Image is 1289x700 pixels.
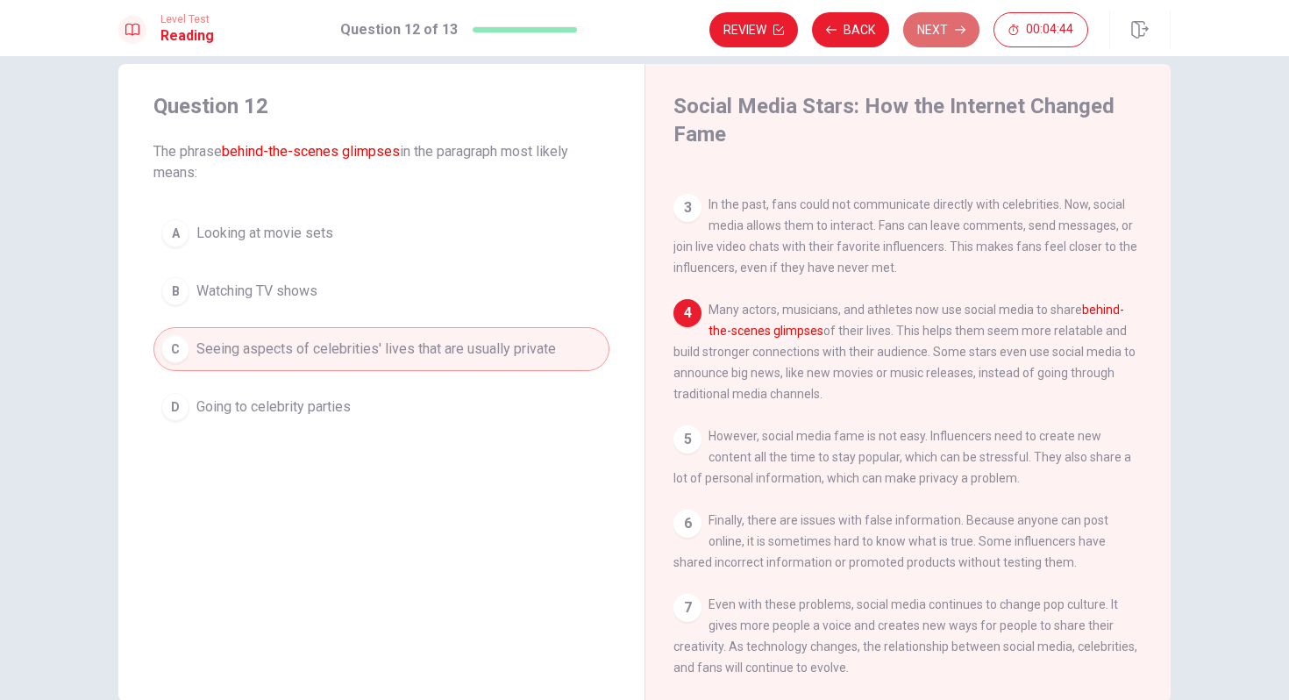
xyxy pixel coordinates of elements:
[673,299,701,327] div: 4
[1026,23,1073,37] span: 00:04:44
[153,211,609,255] button: ALooking at movie sets
[196,339,556,360] span: Seeing aspects of celebrities' lives that are usually private
[673,425,701,454] div: 5
[161,219,189,247] div: A
[673,429,1131,485] span: However, social media fame is not easy. Influencers need to create new content all the time to st...
[222,143,400,160] font: behind-the-scenes glimpses
[160,25,214,46] h1: Reading
[993,12,1088,47] button: 00:04:44
[709,12,798,47] button: Review
[153,92,609,120] h4: Question 12
[196,223,333,244] span: Looking at movie sets
[673,197,1137,275] span: In the past, fans could not communicate directly with celebrities. Now, social media allows them ...
[673,513,1108,569] span: Finally, there are issues with false information. Because anyone can post online, it is sometimes...
[812,12,889,47] button: Back
[161,277,189,305] div: B
[153,385,609,429] button: DGoing to celebrity parties
[153,141,609,183] span: The phrase in the paragraph most likely means:
[160,13,214,25] span: Level Test
[673,594,701,622] div: 7
[153,327,609,371] button: CSeeing aspects of celebrities' lives that are usually private
[340,19,458,40] h1: Question 12 of 13
[673,303,1136,401] span: Many actors, musicians, and athletes now use social media to share of their lives. This helps the...
[673,597,1137,675] span: Even with these problems, social media continues to change pop culture. It gives more people a vo...
[903,12,979,47] button: Next
[673,194,701,222] div: 3
[196,281,317,302] span: Watching TV shows
[161,393,189,421] div: D
[196,396,351,418] span: Going to celebrity parties
[673,92,1138,148] h4: Social Media Stars: How the Internet Changed Fame
[153,269,609,313] button: BWatching TV shows
[161,335,189,363] div: C
[673,510,701,538] div: 6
